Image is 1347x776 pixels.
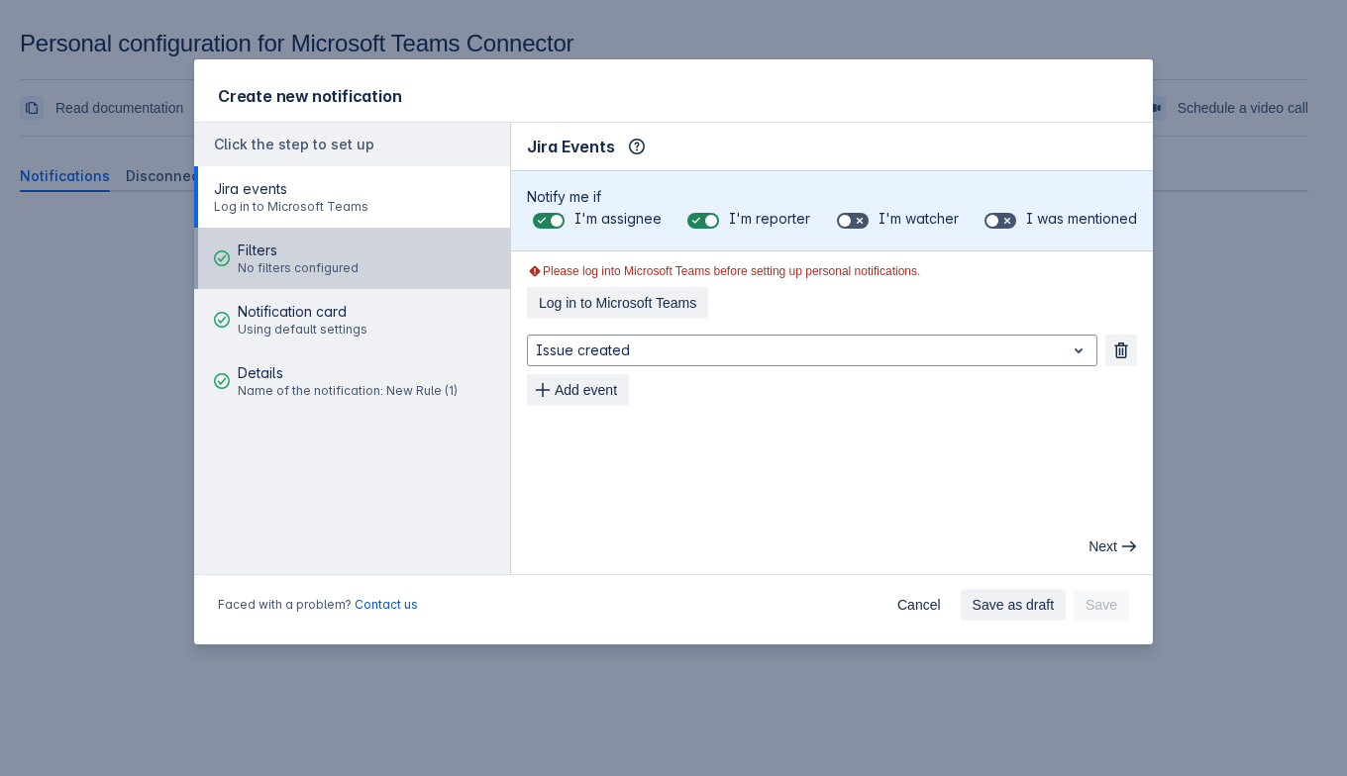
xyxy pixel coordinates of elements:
span: good [214,312,230,328]
span: Notification card [238,302,367,322]
span: Jira events [214,179,368,199]
span: Log in to Microsoft Teams [214,199,368,215]
span: Name of the notification: New Rule (1) [238,383,458,399]
span: Cancel [897,589,941,621]
button: Cancel [885,589,953,621]
div: Please log into Microsoft Teams before setting up personal notifications. [527,263,1137,279]
span: error [527,263,543,279]
span: Add event [555,374,617,406]
span: Save as draft [973,589,1055,621]
span: good [214,373,230,389]
span: good [214,250,230,266]
span: Filters [238,241,359,260]
span: Save [1086,589,1117,621]
span: I was mentioned [1026,210,1137,227]
span: Faced with a problem? [218,597,418,613]
a: Contact us [355,597,418,612]
span: Notify me if [527,188,601,205]
button: Next [1077,531,1145,562]
span: I'm watcher [879,210,959,227]
button: Save as draft [961,589,1067,621]
span: I'm assignee [574,210,662,227]
span: I'm reporter [729,210,810,227]
span: Create new notification [218,86,401,106]
span: Log in to Microsoft Teams [539,287,696,319]
span: Click the step to set up [214,136,374,152]
span: Jira Events [527,135,615,158]
span: Next [1088,531,1117,562]
span: Using default settings [238,322,367,338]
span: No filters configured [238,260,359,276]
span: Details [238,363,458,383]
button: Log in to Microsoft Teams [527,287,708,319]
button: Add event [527,374,629,406]
button: Save [1074,589,1129,621]
span: open [1067,339,1090,362]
